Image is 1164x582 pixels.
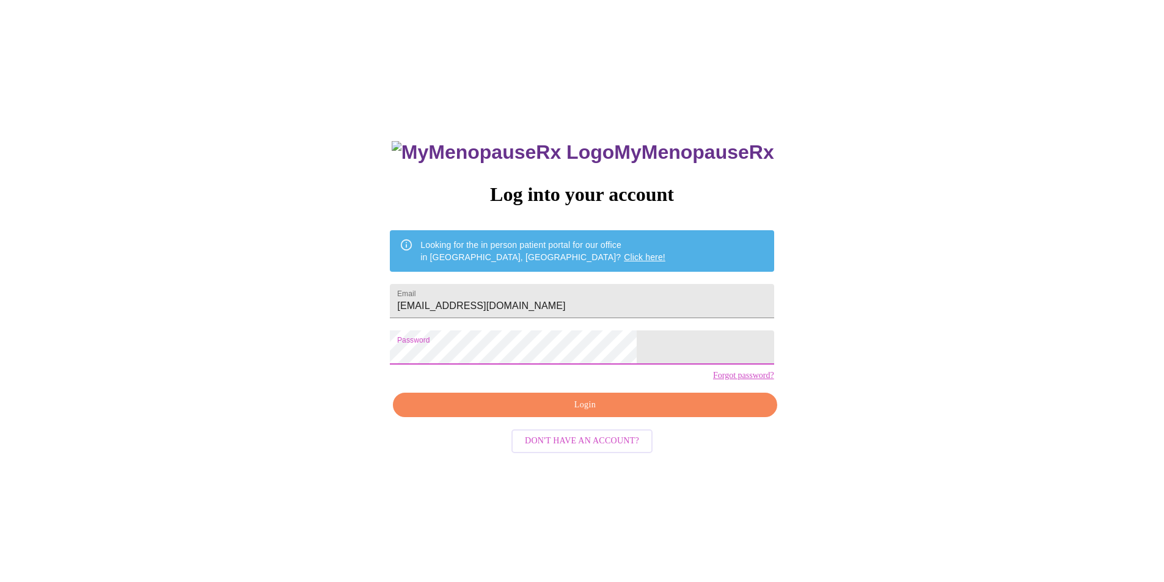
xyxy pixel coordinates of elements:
[713,371,774,380] a: Forgot password?
[407,398,763,413] span: Login
[508,435,656,445] a: Don't have an account?
[624,252,665,262] a: Click here!
[393,393,777,418] button: Login
[392,141,774,164] h3: MyMenopauseRx
[525,434,639,449] span: Don't have an account?
[420,234,665,268] div: Looking for the in person patient portal for our office in [GEOGRAPHIC_DATA], [GEOGRAPHIC_DATA]?
[511,429,653,453] button: Don't have an account?
[392,141,614,164] img: MyMenopauseRx Logo
[390,183,774,206] h3: Log into your account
